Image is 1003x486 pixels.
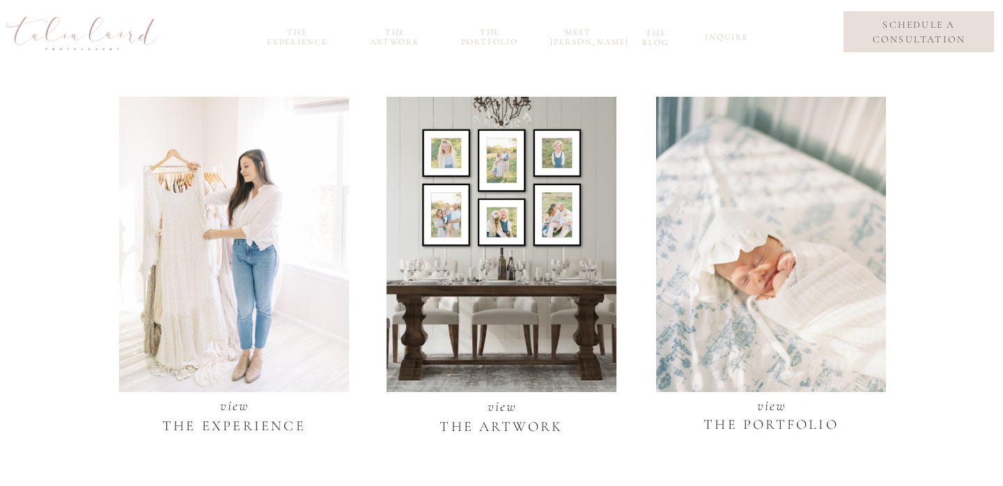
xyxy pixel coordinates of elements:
[550,27,606,43] a: meet [PERSON_NAME]
[456,27,523,43] a: the portfolio
[361,27,428,43] a: the Artwork
[683,395,860,444] a: view
[260,27,334,43] a: the experience
[146,395,322,444] a: view
[413,395,590,444] a: view
[705,32,744,48] a: inquire
[855,17,983,47] a: schedule a consultation
[634,28,678,44] a: the blog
